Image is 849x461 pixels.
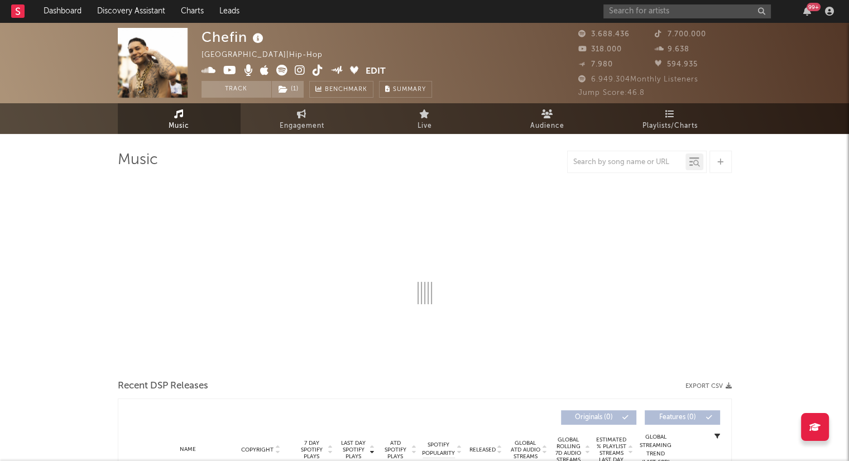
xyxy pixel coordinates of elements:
span: 3.688.436 [578,31,630,38]
a: Benchmark [309,81,373,98]
span: 9.638 [655,46,689,53]
div: [GEOGRAPHIC_DATA] | Hip-Hop [202,49,335,62]
button: Edit [366,65,386,79]
button: Export CSV [685,383,732,390]
input: Search for artists [603,4,771,18]
div: 99 + [807,3,821,11]
span: Originals ( 0 ) [568,414,620,421]
div: Name [152,445,225,454]
button: 99+ [803,7,811,16]
span: Live [418,119,432,133]
span: 6.949.304 Monthly Listeners [578,76,698,83]
span: 318.000 [578,46,622,53]
button: Features(0) [645,410,720,425]
button: Originals(0) [561,410,636,425]
span: Released [469,446,496,453]
span: 594.935 [655,61,698,68]
span: Last Day Spotify Plays [339,440,368,460]
span: Audience [530,119,564,133]
a: Audience [486,103,609,134]
a: Playlists/Charts [609,103,732,134]
span: Features ( 0 ) [652,414,703,421]
span: Engagement [280,119,324,133]
span: Playlists/Charts [642,119,698,133]
span: Recent DSP Releases [118,380,208,393]
button: Summary [379,81,432,98]
div: Chefin [202,28,266,46]
span: Global ATD Audio Streams [510,440,541,460]
button: Track [202,81,271,98]
a: Live [363,103,486,134]
span: 7.980 [578,61,613,68]
a: Engagement [241,103,363,134]
span: ATD Spotify Plays [381,440,410,460]
span: 7 Day Spotify Plays [297,440,327,460]
a: Music [118,103,241,134]
input: Search by song name or URL [568,158,685,167]
span: Copyright [241,446,274,453]
span: 7.700.000 [655,31,706,38]
span: Summary [393,87,426,93]
span: Benchmark [325,83,367,97]
button: (1) [272,81,304,98]
span: Music [169,119,189,133]
span: Jump Score: 46.8 [578,89,645,97]
span: Spotify Popularity [422,441,455,458]
span: ( 1 ) [271,81,304,98]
